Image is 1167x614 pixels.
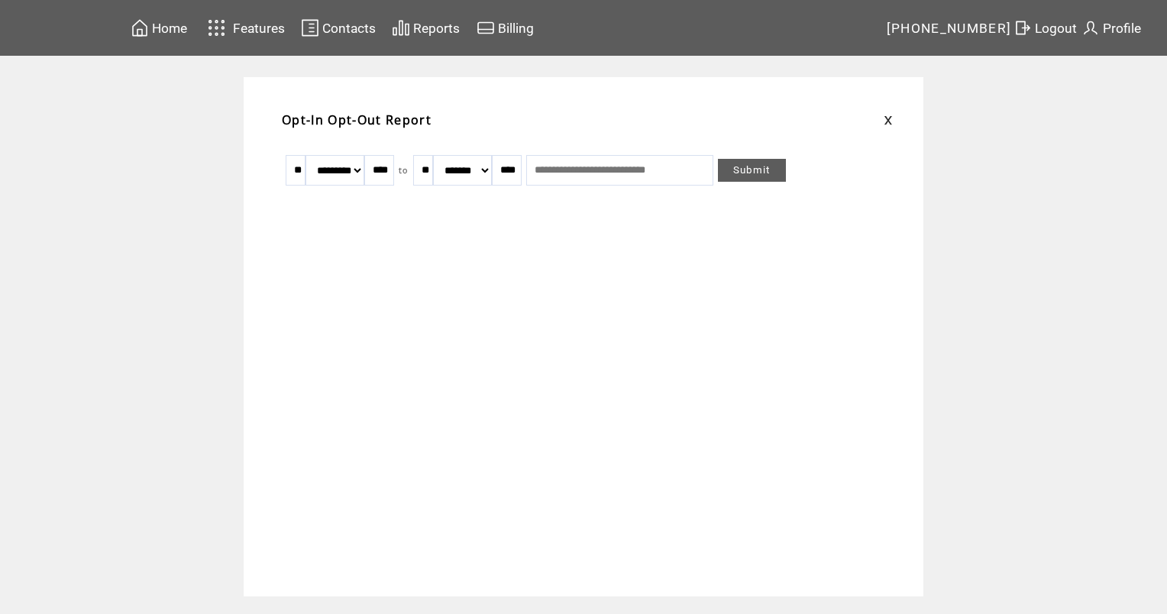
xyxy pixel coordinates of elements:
[282,111,432,128] span: Opt-In Opt-Out Report
[392,18,410,37] img: chart.svg
[887,21,1012,36] span: [PHONE_NUMBER]
[1103,21,1141,36] span: Profile
[152,21,187,36] span: Home
[131,18,149,37] img: home.svg
[201,13,287,43] a: Features
[233,21,285,36] span: Features
[1035,21,1077,36] span: Logout
[390,16,462,40] a: Reports
[477,18,495,37] img: creidtcard.svg
[1079,16,1143,40] a: Profile
[718,159,786,182] a: Submit
[1081,18,1100,37] img: profile.svg
[322,21,376,36] span: Contacts
[413,21,460,36] span: Reports
[474,16,536,40] a: Billing
[498,21,534,36] span: Billing
[299,16,378,40] a: Contacts
[128,16,189,40] a: Home
[399,165,409,176] span: to
[203,15,230,40] img: features.svg
[1011,16,1079,40] a: Logout
[301,18,319,37] img: contacts.svg
[1013,18,1032,37] img: exit.svg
